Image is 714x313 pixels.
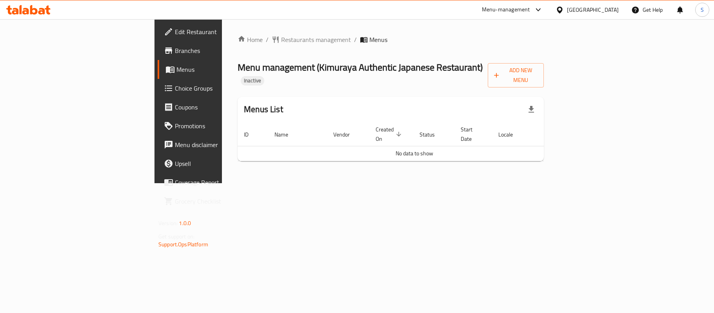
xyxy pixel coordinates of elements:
[238,122,591,161] table: enhanced table
[158,116,274,135] a: Promotions
[175,121,267,131] span: Promotions
[175,140,267,149] span: Menu disclaimer
[567,5,619,14] div: [GEOGRAPHIC_DATA]
[281,35,351,44] span: Restaurants management
[158,41,274,60] a: Branches
[175,46,267,55] span: Branches
[175,197,267,206] span: Grocery Checklist
[272,35,351,44] a: Restaurants management
[175,27,267,36] span: Edit Restaurant
[396,148,433,158] span: No data to show
[354,35,357,44] li: /
[461,125,483,144] span: Start Date
[482,5,530,15] div: Menu-management
[498,130,523,139] span: Locale
[488,63,544,87] button: Add New Menu
[522,100,541,119] div: Export file
[175,159,267,168] span: Upsell
[376,125,404,144] span: Created On
[238,35,544,44] nav: breadcrumb
[238,58,483,76] span: Menu management ( Kimuraya Authentic Japanese Restaurant )
[274,130,298,139] span: Name
[158,173,274,192] a: Coverage Report
[158,135,274,154] a: Menu disclaimer
[179,218,191,228] span: 1.0.0
[158,218,178,228] span: Version:
[532,122,591,146] th: Actions
[158,239,208,249] a: Support.OpsPlatform
[158,192,274,211] a: Grocery Checklist
[158,22,274,41] a: Edit Restaurant
[369,35,387,44] span: Menus
[175,84,267,93] span: Choice Groups
[333,130,360,139] span: Vendor
[420,130,445,139] span: Status
[175,102,267,112] span: Coupons
[494,66,538,85] span: Add New Menu
[158,60,274,79] a: Menus
[158,79,274,98] a: Choice Groups
[158,98,274,116] a: Coupons
[244,130,259,139] span: ID
[158,231,194,242] span: Get support on:
[158,154,274,173] a: Upsell
[701,5,704,14] span: S
[175,178,267,187] span: Coverage Report
[176,65,267,74] span: Menus
[244,104,283,115] h2: Menus List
